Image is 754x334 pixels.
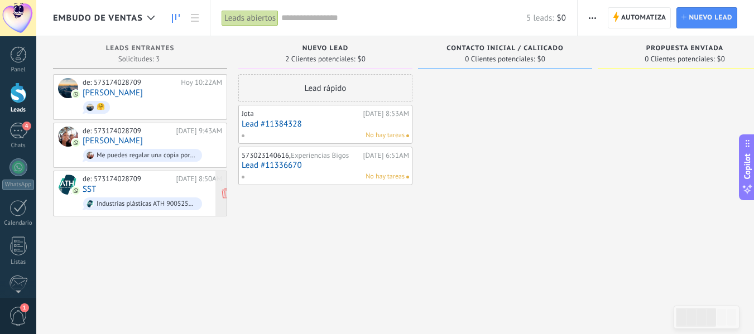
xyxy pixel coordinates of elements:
div: Steven Jaramillo [58,78,78,98]
div: [DATE] 8:53AM [363,109,409,118]
div: WhatsApp [2,180,34,190]
span: No hay tareas [366,130,405,141]
span: $0 [537,56,545,62]
a: [PERSON_NAME] [83,88,143,98]
span: Leads Entrantes [106,45,175,52]
a: Automatiza [608,7,671,28]
div: Nuevo Lead [244,45,407,54]
span: Embudo de ventas [53,13,143,23]
span: No hay nada asignado [406,176,409,178]
div: Contacto inicial / Caliicado [424,45,587,54]
img: com.amocrm.amocrmwa.svg [72,139,80,147]
div: Chats [2,142,35,149]
span: $0 [557,13,566,23]
div: Industrias plásticas ATH 900525204 3022545783 carrera 48#101 sur 401 bodega 7 parque industrial y... [97,200,197,208]
div: [DATE] 9:43AM [176,127,222,135]
span: Propuesta Enviada [646,45,724,52]
div: [DATE] 6:51AM [363,151,409,160]
span: Solicitudes: 3 [118,56,160,62]
div: 🤗 [97,103,105,111]
div: de: 573174028709 [83,175,172,183]
div: [DATE] 8:50AM [176,175,222,183]
a: Nuevo lead [676,7,737,28]
div: Jota [242,109,361,118]
div: Calendario [2,220,35,227]
span: Automatiza [621,8,666,28]
span: 5 leads: [526,13,554,23]
div: Listas [2,259,35,266]
span: 0 Clientes potenciales: [465,56,535,62]
div: Hoy 10:22AM [181,78,222,87]
span: $0 [717,56,725,62]
a: SST [83,185,96,194]
a: [PERSON_NAME] [83,136,143,146]
span: Copilot [742,153,753,179]
button: Más [584,7,601,28]
div: Natalia Jiménez Sanchez [58,127,78,147]
span: Nuevo Lead [302,45,349,52]
div: de: 573174028709 [83,127,172,135]
span: No hay tareas [366,172,405,182]
div: Lead rápido [238,74,412,102]
span: Experiencias Bigos [291,151,349,160]
img: com.amocrm.amocrmwa.svg [72,187,80,195]
span: 1 [20,303,29,312]
span: 4 [22,122,31,130]
div: Leads Entrantes [59,45,222,54]
div: 573023140616, [242,151,361,160]
a: Leads [166,7,185,29]
span: Nuevo lead [689,8,732,28]
img: com.amocrm.amocrmwa.svg [72,90,80,98]
span: No hay nada asignado [406,134,409,137]
div: Leads [2,107,35,114]
a: Lista [185,7,204,29]
div: Me puedes regalar una copia por fis [97,152,197,159]
div: Panel [2,66,35,74]
div: SST [58,175,78,195]
span: $0 [358,56,366,62]
a: Lead #11336670 [242,161,409,170]
span: 0 Clientes potenciales: [645,56,714,62]
div: Leads abiertos [222,10,278,26]
span: 2 Clientes potenciales: [285,56,355,62]
a: Lead #11384328 [242,119,409,129]
div: de: 573174028709 [83,78,177,87]
span: Contacto inicial / Caliicado [446,45,563,52]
